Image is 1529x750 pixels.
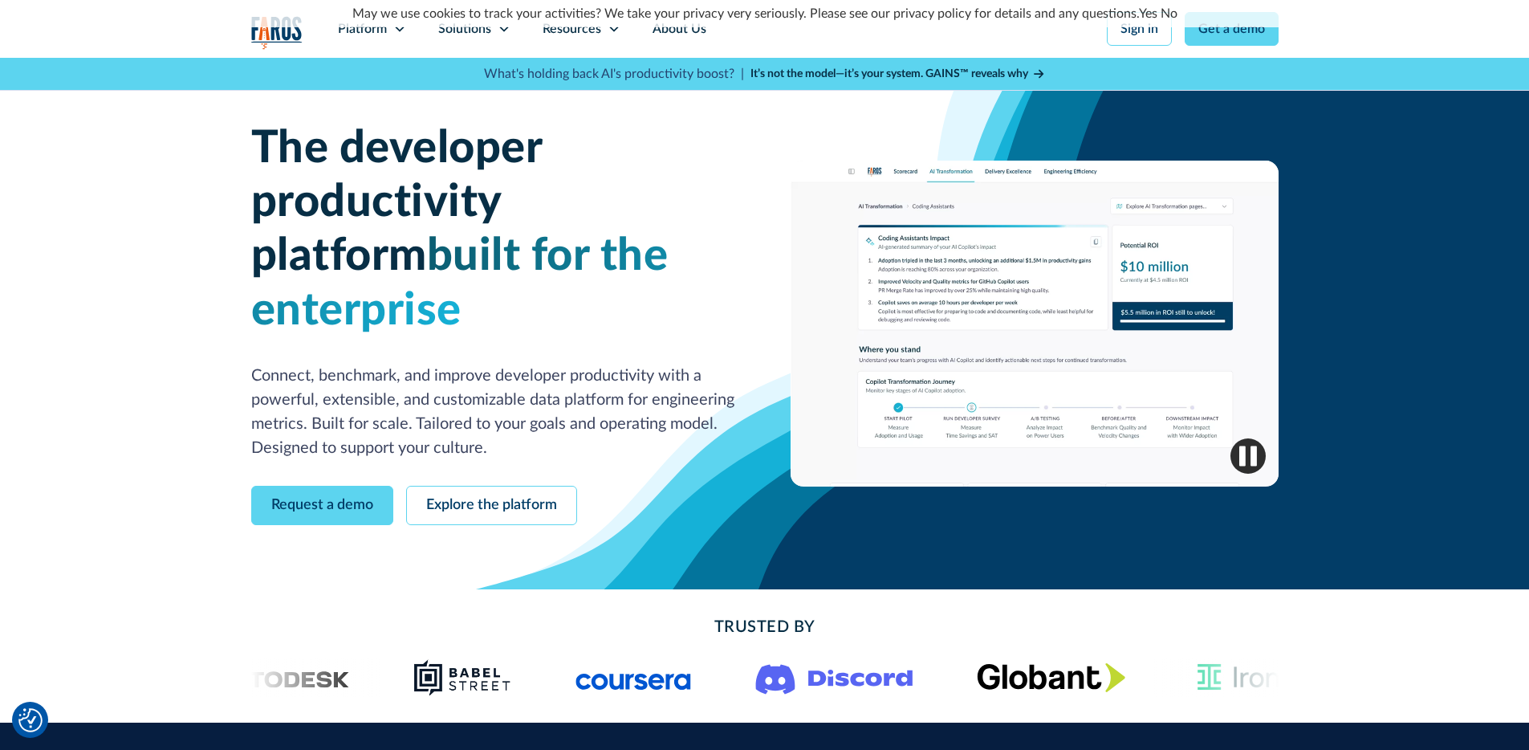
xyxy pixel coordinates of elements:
[1139,7,1157,20] a: Yes
[18,708,43,732] img: Revisit consent button
[1185,12,1279,46] a: Get a demo
[251,364,739,460] p: Connect, benchmark, and improve developer productivity with a powerful, extensible, and customiza...
[750,68,1028,79] strong: It’s not the model—it’s your system. GAINS™ reveals why
[251,234,669,332] span: built for the enterprise
[251,16,303,49] img: Logo of the analytics and reporting company Faros.
[251,16,303,49] a: home
[1161,7,1177,20] a: No
[484,64,744,84] p: What's holding back AI's productivity boost? |
[380,615,1150,639] h2: Trusted By
[543,19,601,39] div: Resources
[756,661,913,695] img: Logo of the communication platform Discord.
[338,19,387,39] div: Platform
[576,665,692,691] img: Logo of the online learning platform Coursera.
[978,662,1126,692] img: Globant's logo
[251,122,739,338] h1: The developer productivity platform
[438,19,491,39] div: Solutions
[18,708,43,732] button: Cookie Settings
[406,486,577,525] a: Explore the platform
[413,658,512,697] img: Babel Street logo png
[1230,438,1266,474] img: Pause video
[251,486,393,525] a: Request a demo
[750,66,1046,83] a: It’s not the model—it’s your system. GAINS™ reveals why
[1107,12,1172,46] a: Sign in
